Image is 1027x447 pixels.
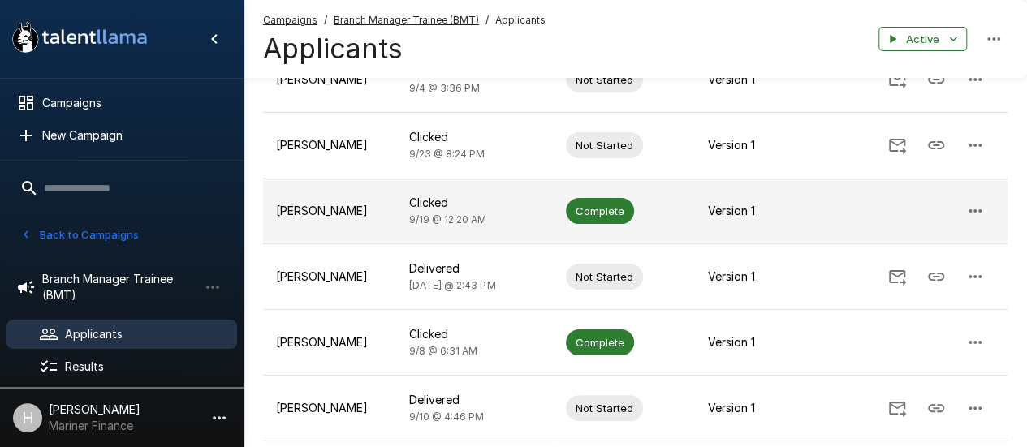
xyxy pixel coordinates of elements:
span: / [485,12,489,28]
p: Clicked [409,195,540,211]
span: Copy Interview Link [917,71,956,85]
button: Active [878,27,967,52]
p: Delivered [409,392,540,408]
p: Version 1 [708,137,827,153]
p: Version 1 [708,334,827,350]
p: [PERSON_NAME] [276,400,383,416]
span: Complete [566,335,634,350]
p: Version 1 [708,203,827,219]
span: Not Started [566,401,643,416]
p: Version 1 [708,269,827,285]
span: 9/19 @ 12:20 AM [409,213,486,226]
p: Delivered [409,260,540,277]
p: Version 1 [708,400,827,416]
p: [PERSON_NAME] [276,203,383,219]
span: Applicants [495,12,546,28]
span: 9/4 @ 3:36 PM [409,82,480,94]
span: Send Invitation [878,137,917,151]
u: Campaigns [263,14,317,26]
p: [PERSON_NAME] [276,137,383,153]
u: Branch Manager Trainee (BMT) [334,14,479,26]
span: Send Invitation [878,71,917,85]
h4: Applicants [263,32,546,66]
span: Copy Interview Link [917,269,956,282]
span: [DATE] @ 2:43 PM [409,279,495,291]
span: Send Invitation [878,269,917,282]
span: Not Started [566,269,643,285]
span: 9/8 @ 6:31 AM [409,345,477,357]
p: [PERSON_NAME] [276,334,383,350]
p: [PERSON_NAME] [276,71,383,88]
p: [PERSON_NAME] [276,269,383,285]
span: Complete [566,204,634,219]
span: / [324,12,327,28]
span: Not Started [566,138,643,153]
span: 9/23 @ 8:24 PM [409,148,485,160]
p: Clicked [409,326,540,342]
span: Not Started [566,72,643,88]
p: Clicked [409,129,540,145]
p: Version 1 [708,71,827,88]
span: Copy Interview Link [917,137,956,151]
span: 9/10 @ 4:46 PM [409,410,484,423]
span: Send Invitation [878,400,917,414]
span: Copy Interview Link [917,400,956,414]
